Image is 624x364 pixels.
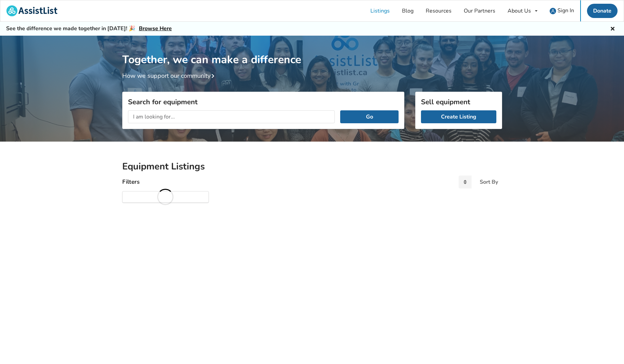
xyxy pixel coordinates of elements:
[139,25,172,32] a: Browse Here
[421,110,496,123] a: Create Listing
[128,110,335,123] input: I am looking for...
[6,5,57,16] img: assistlist-logo
[364,0,396,21] a: Listings
[122,161,502,172] h2: Equipment Listings
[480,179,498,185] div: Sort By
[122,36,502,67] h1: Together, we can make a difference
[396,0,420,21] a: Blog
[340,110,398,123] button: Go
[587,4,618,18] a: Donate
[128,97,399,106] h3: Search for equipment
[508,8,531,14] div: About Us
[421,97,496,106] h3: Sell equipment
[550,8,556,14] img: user icon
[544,0,580,21] a: user icon Sign In
[458,0,501,21] a: Our Partners
[557,7,574,14] span: Sign In
[6,25,172,32] h5: See the difference we made together in [DATE]! 🎉
[122,72,217,80] a: How we support our community
[420,0,458,21] a: Resources
[122,178,140,186] h4: Filters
